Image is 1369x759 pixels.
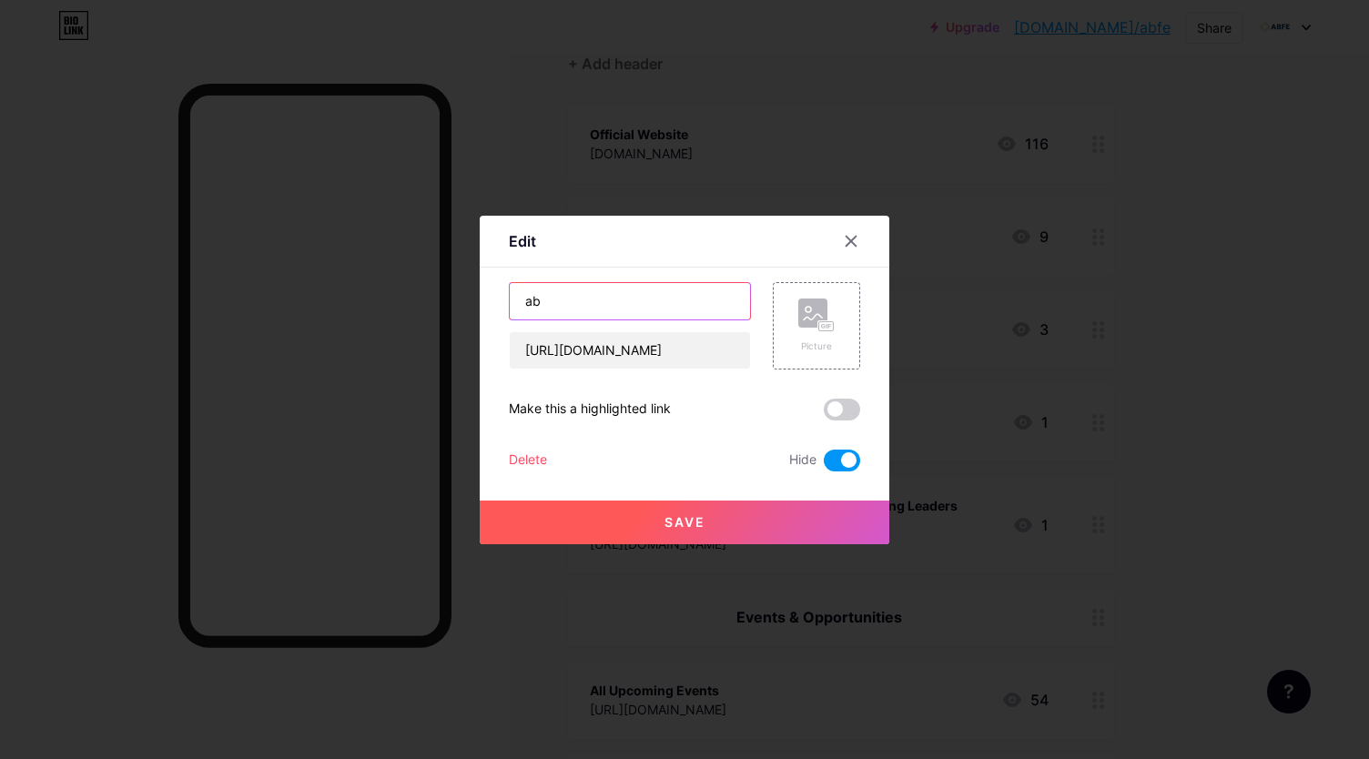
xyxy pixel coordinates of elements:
div: Delete [509,450,547,471]
div: Picture [798,339,835,353]
span: Hide [789,450,816,471]
button: Save [480,501,889,544]
input: URL [510,332,750,369]
div: Make this a highlighted link [509,399,671,420]
input: Title [510,283,750,319]
div: Edit [509,230,536,252]
span: Save [664,514,705,530]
